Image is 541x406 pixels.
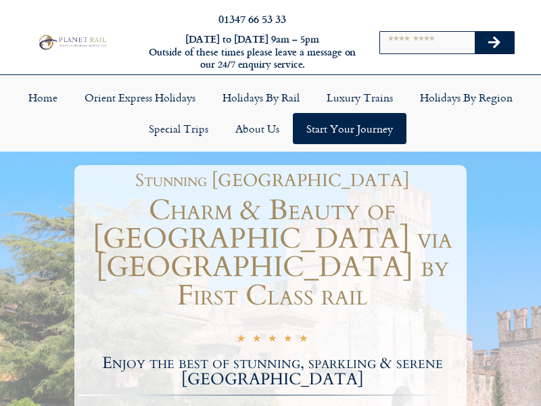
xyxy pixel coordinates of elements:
[283,334,292,346] i: ★
[252,334,261,346] i: ★
[222,113,293,144] a: About Us
[406,82,526,113] a: Holidays by Region
[78,196,467,310] h1: Charm & Beauty of [GEOGRAPHIC_DATA] via [GEOGRAPHIC_DATA] by First Class rail
[209,82,313,113] a: Holidays by Rail
[313,82,406,113] a: Luxury Trains
[36,33,108,51] img: Planet Rail Train Holidays Logo
[147,33,357,71] h6: [DATE] to [DATE] 9am – 5pm Outside of these times please leave a message on our 24/7 enquiry serv...
[475,32,514,53] button: Search
[218,11,286,26] a: 01347 66 53 33
[237,334,245,346] i: ★
[85,172,460,189] h1: Stunning [GEOGRAPHIC_DATA]
[237,332,308,346] div: 5/5
[293,113,406,144] a: Start your Journey
[7,82,534,144] nav: Menu
[299,334,308,346] i: ★
[71,82,209,113] a: Orient Express Holidays
[268,334,277,346] i: ★
[135,113,222,144] a: Special Trips
[78,355,467,388] h2: Enjoy the best of stunning, sparkling & serene [GEOGRAPHIC_DATA]
[15,82,71,113] a: Home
